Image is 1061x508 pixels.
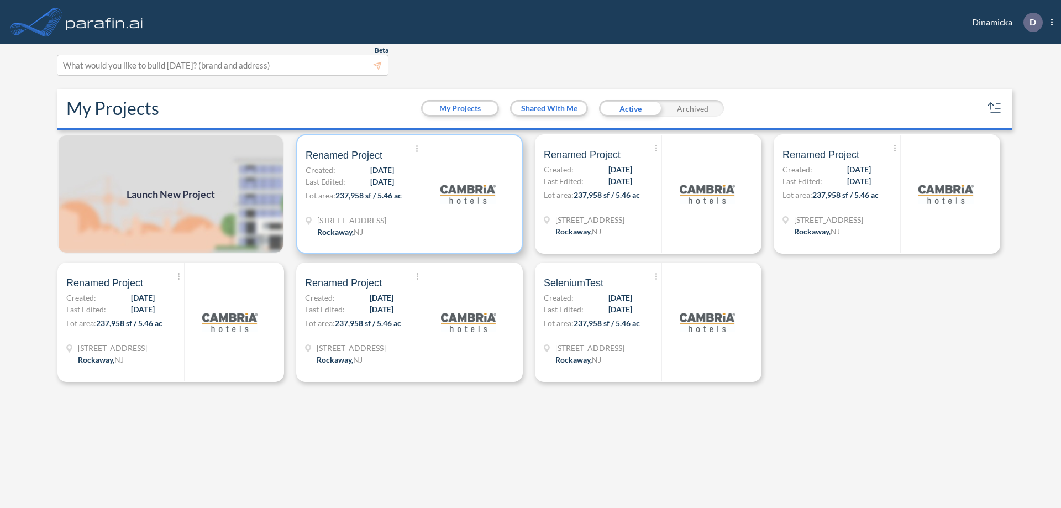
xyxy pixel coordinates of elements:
span: [DATE] [608,175,632,187]
div: Dinamicka [955,13,1053,32]
span: [DATE] [131,292,155,303]
img: logo [680,295,735,350]
span: Last Edited: [306,176,345,187]
span: NJ [592,355,601,364]
img: logo [918,166,974,222]
span: Last Edited: [782,175,822,187]
span: Lot area: [544,190,574,200]
span: Last Edited: [66,303,106,315]
span: Lot area: [306,191,335,200]
img: logo [440,166,496,222]
span: Rockaway , [317,227,354,237]
span: [DATE] [370,164,394,176]
div: Rockaway, NJ [794,226,840,237]
div: Active [599,100,661,117]
span: Created: [544,292,574,303]
span: Lot area: [66,318,96,328]
span: Beta [375,46,388,55]
p: D [1030,17,1036,27]
span: [DATE] [370,303,393,315]
span: 321 Mt Hope Ave [78,342,147,354]
span: [DATE] [131,303,155,315]
span: Renamed Project [782,148,859,161]
span: 321 Mt Hope Ave [317,342,386,354]
span: [DATE] [847,175,871,187]
div: Archived [661,100,724,117]
span: NJ [354,227,363,237]
span: Rockaway , [555,355,592,364]
span: NJ [114,355,124,364]
span: [DATE] [847,164,871,175]
span: Lot area: [305,318,335,328]
div: Rockaway, NJ [317,226,363,238]
span: [DATE] [608,292,632,303]
span: Lot area: [544,318,574,328]
span: Launch New Project [127,187,215,202]
h2: My Projects [66,98,159,119]
div: Rockaway, NJ [78,354,124,365]
span: Rockaway , [794,227,831,236]
span: NJ [831,227,840,236]
span: Renamed Project [544,148,621,161]
span: [DATE] [370,292,393,303]
div: Rockaway, NJ [555,226,601,237]
span: Created: [66,292,96,303]
span: Renamed Project [305,276,382,290]
span: [DATE] [608,164,632,175]
span: Renamed Project [66,276,143,290]
button: Shared With Me [512,102,586,115]
span: Created: [782,164,812,175]
img: logo [680,166,735,222]
span: Renamed Project [306,149,382,162]
span: NJ [353,355,363,364]
span: Last Edited: [305,303,345,315]
span: Rockaway , [317,355,353,364]
span: 321 Mt Hope Ave [555,214,624,226]
span: Rockaway , [78,355,114,364]
span: [DATE] [608,303,632,315]
span: 237,958 sf / 5.46 ac [812,190,879,200]
span: Created: [305,292,335,303]
span: Last Edited: [544,303,584,315]
img: logo [64,11,145,33]
span: 321 Mt Hope Ave [555,342,624,354]
span: 237,958 sf / 5.46 ac [335,191,402,200]
img: logo [202,295,258,350]
span: 237,958 sf / 5.46 ac [574,318,640,328]
span: Created: [306,164,335,176]
img: add [57,134,284,254]
span: 321 Mt Hope Ave [794,214,863,226]
span: NJ [592,227,601,236]
span: Rockaway , [555,227,592,236]
button: sort [986,99,1004,117]
a: Launch New Project [57,134,284,254]
div: Rockaway, NJ [317,354,363,365]
span: 237,958 sf / 5.46 ac [96,318,162,328]
span: 237,958 sf / 5.46 ac [335,318,401,328]
span: Lot area: [782,190,812,200]
div: Rockaway, NJ [555,354,601,365]
span: Last Edited: [544,175,584,187]
span: SeleniumTest [544,276,603,290]
span: 321 Mt Hope Ave [317,214,386,226]
img: logo [441,295,496,350]
span: 237,958 sf / 5.46 ac [574,190,640,200]
span: [DATE] [370,176,394,187]
span: Created: [544,164,574,175]
button: My Projects [423,102,497,115]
